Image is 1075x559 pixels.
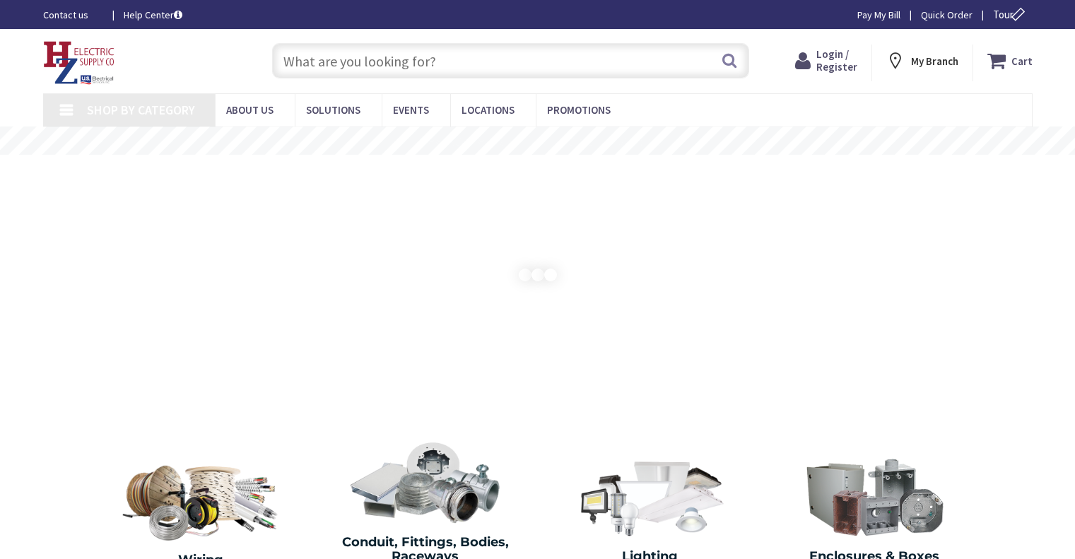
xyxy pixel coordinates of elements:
[547,103,611,117] span: Promotions
[886,48,958,73] div: My Branch
[413,134,664,149] rs-layer: Free Same Day Pickup at 8 Locations
[226,103,274,117] span: About Us
[816,47,857,73] span: Login / Register
[87,102,195,118] span: Shop By Category
[43,8,101,22] a: Contact us
[272,43,749,78] input: What are you looking for?
[393,103,429,117] span: Events
[462,103,515,117] span: Locations
[43,41,115,85] img: HZ Electric Supply
[921,8,973,22] a: Quick Order
[795,48,857,73] a: Login / Register
[306,103,360,117] span: Solutions
[911,54,958,68] strong: My Branch
[124,8,182,22] a: Help Center
[1011,48,1033,73] strong: Cart
[993,8,1029,21] span: Tour
[987,48,1033,73] a: Cart
[857,8,900,22] a: Pay My Bill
